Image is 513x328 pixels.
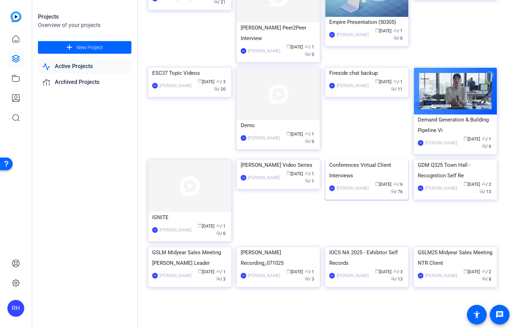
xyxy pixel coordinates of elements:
span: radio [216,231,220,235]
div: GDM Q325 Town Hall - Recognition Self Re [418,160,493,181]
span: / 11 [391,87,403,92]
div: [PERSON_NAME] [248,174,280,181]
div: LW [241,175,246,181]
span: / 1 [216,269,226,274]
span: / 2 [482,182,491,187]
span: [DATE] [375,182,391,187]
span: / 0 [305,52,314,57]
span: group [305,171,309,175]
span: calendar_today [286,171,291,175]
span: radio [482,276,486,281]
div: Overview of your projects [38,21,131,29]
span: radio [305,276,309,281]
span: / 0 [482,144,491,149]
span: / 8 [482,277,491,282]
div: [PERSON_NAME] [425,185,457,192]
span: / 3 [216,277,226,282]
div: [PERSON_NAME] [425,139,457,146]
div: [PERSON_NAME] Peer2Peer Interview [241,22,316,44]
div: Demo [241,120,316,131]
span: / 13 [479,189,491,194]
div: [PERSON_NAME] [425,272,457,279]
div: ESC37 Topic Videos [152,68,227,78]
span: group [305,44,309,48]
span: radio [391,86,395,91]
span: / 1 [305,269,314,274]
span: radio [214,86,218,91]
div: [PERSON_NAME] [160,227,191,234]
span: radio [216,276,220,281]
div: [PERSON_NAME] Video Series [241,160,316,170]
div: RH [152,83,158,88]
span: group [305,131,309,136]
span: / 0 [216,231,226,236]
mat-icon: add [65,43,74,52]
span: [DATE] [286,132,303,137]
span: [DATE] [198,224,214,229]
div: JK [241,135,246,141]
span: group [393,28,397,32]
span: calendar_today [286,44,291,48]
div: GG [418,185,423,191]
span: radio [305,139,309,143]
div: [PERSON_NAME] [337,185,369,192]
span: group [216,223,220,228]
span: calendar_today [375,28,379,32]
div: [PERSON_NAME] [248,135,280,142]
span: radio [391,276,395,281]
div: IOCS NA 2025 - Exhibitor Self Records [329,247,404,268]
div: JB [418,140,423,146]
span: [DATE] [198,269,214,274]
span: / 2 [482,269,491,274]
span: group [216,79,220,83]
span: radio [305,178,309,183]
span: radio [482,144,486,148]
span: [DATE] [463,269,480,274]
span: / 13 [391,277,403,282]
div: Fireside chat backup [329,68,404,78]
div: CA [329,83,335,88]
div: RH [7,300,24,317]
span: [DATE] [286,269,303,274]
span: [DATE] [286,45,303,50]
span: radio [479,189,483,193]
span: / 1 [305,171,314,176]
div: [PERSON_NAME] Recording_071025 [241,247,316,268]
div: [PERSON_NAME] [337,31,369,38]
span: / 1 [482,137,491,142]
span: group [305,269,309,273]
mat-icon: message [495,310,504,319]
span: radio [391,189,395,193]
span: [DATE] [375,79,391,84]
div: [PERSON_NAME] [337,272,369,279]
span: calendar_today [463,136,468,140]
div: GG [329,185,335,191]
span: radio [393,35,397,40]
span: / 6 [393,182,403,187]
div: Projects [38,13,131,21]
span: radio [305,52,309,56]
span: / 3 [216,79,226,84]
span: / 0 [393,36,403,41]
span: calendar_today [463,182,468,186]
span: / 3 [393,269,403,274]
span: [DATE] [375,269,391,274]
span: / 1 [393,28,403,33]
span: group [393,269,397,273]
span: calendar_today [286,269,291,273]
span: / 3 [305,277,314,282]
span: group [393,79,397,83]
div: JB [152,227,158,233]
span: New Project [77,44,103,51]
span: calendar_today [198,269,202,273]
span: group [482,136,486,140]
span: group [482,269,486,273]
div: Empire Presentation (50305) [329,17,404,27]
div: DK [241,273,246,278]
span: calendar_today [375,182,379,186]
span: calendar_today [286,131,291,136]
div: GSLM Midyear Sales Meeting [PERSON_NAME] Leader [152,247,227,268]
span: [DATE] [375,28,391,33]
img: blue-gradient.svg [11,11,21,22]
span: calendar_today [375,269,379,273]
